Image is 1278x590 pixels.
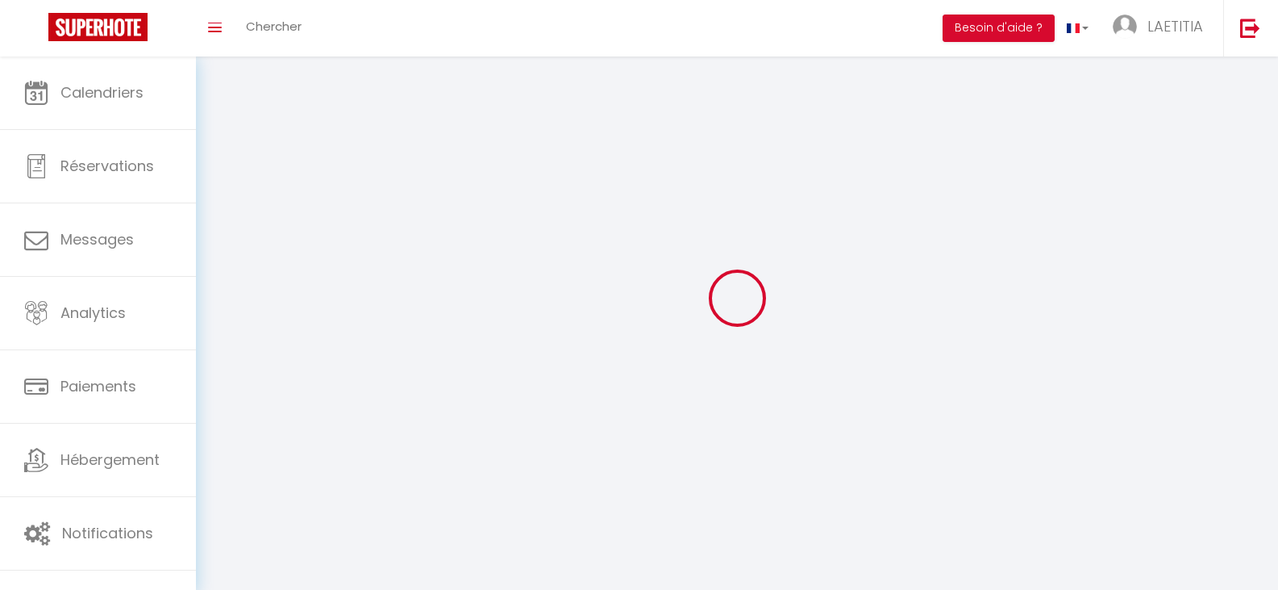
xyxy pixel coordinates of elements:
span: Notifications [62,523,153,543]
img: ... [1113,15,1137,39]
span: Paiements [60,376,136,396]
img: logout [1240,18,1260,38]
button: Besoin d'aide ? [943,15,1055,42]
span: Réservations [60,156,154,176]
span: Analytics [60,303,126,323]
span: LAETITIA [1147,16,1203,36]
span: Calendriers [60,82,144,103]
span: Messages [60,229,134,249]
span: Hébergement [60,450,160,470]
img: Super Booking [48,13,148,41]
span: Chercher [246,18,302,35]
iframe: Chat [1209,517,1266,578]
